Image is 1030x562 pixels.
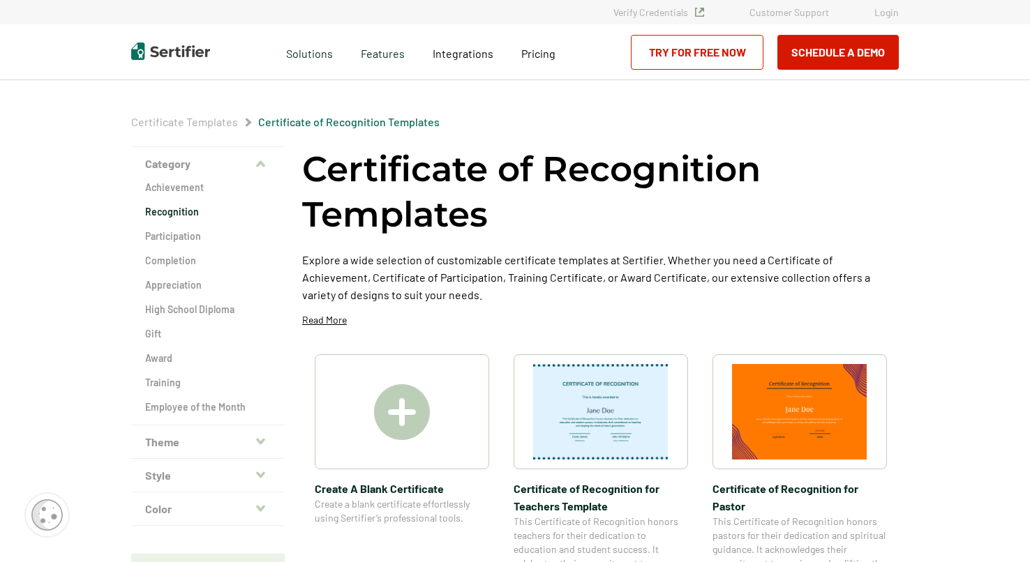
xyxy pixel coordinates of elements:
[631,35,763,70] a: Try for Free Now
[874,6,899,18] a: Login
[145,351,271,365] a: Award
[131,115,238,129] span: Certificate Templates
[695,8,704,17] img: Verified
[749,6,829,18] a: Customer Support
[433,47,493,60] span: Integrations
[131,43,210,60] img: Sertifier | Digital Credentialing Platform
[302,251,899,303] p: Explore a wide selection of customizable certificate templates at Sertifier. Whether you need a C...
[258,115,440,128] a: Certificate of Recognition Templates
[31,499,63,531] img: Cookie Popup Icon
[145,254,271,268] a: Completion
[302,146,899,237] h1: Certificate of Recognition Templates
[361,43,405,61] span: Features
[777,35,899,70] button: Schedule a Demo
[145,278,271,292] a: Appreciation
[258,115,440,129] span: Certificate of Recognition Templates
[145,229,271,243] a: Participation
[145,376,271,390] a: Training
[131,147,285,181] button: Category
[131,459,285,492] button: Style
[131,115,238,128] a: Certificate Templates
[712,480,887,515] span: Certificate of Recognition for Pastor
[145,327,271,341] a: Gift
[732,364,867,460] img: Certificate of Recognition for Pastor
[145,400,271,414] a: Employee of the Month
[315,497,489,525] span: Create a blank certificate effortlessly using Sertifier’s professional tools.
[521,47,555,60] span: Pricing
[613,6,704,18] a: Verify Credentials
[374,384,430,440] img: Create A Blank Certificate
[533,364,669,460] img: Certificate of Recognition for Teachers Template
[145,205,271,219] a: Recognition
[315,480,489,497] span: Create A Blank Certificate
[960,495,1030,562] iframe: Chat Widget
[433,43,493,61] a: Integrations
[514,480,688,515] span: Certificate of Recognition for Teachers Template
[145,303,271,317] a: High School Diploma
[131,492,285,526] button: Color
[131,425,285,459] button: Theme
[521,43,555,61] a: Pricing
[131,181,285,425] div: Category
[131,115,440,129] div: Breadcrumb
[286,43,333,61] span: Solutions
[145,181,271,195] a: Achievement
[302,313,347,327] p: Read More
